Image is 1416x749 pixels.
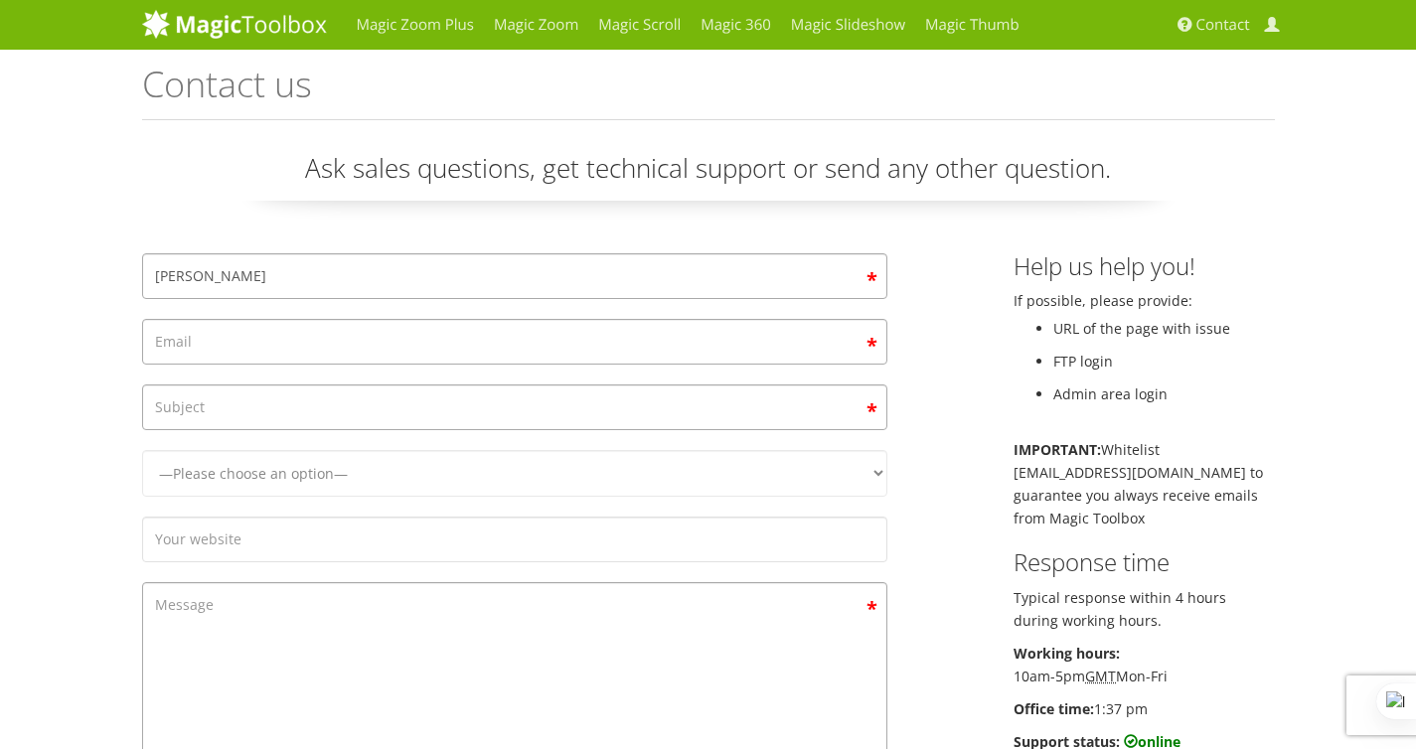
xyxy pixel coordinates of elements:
p: Whitelist [EMAIL_ADDRESS][DOMAIN_NAME] to guarantee you always receive emails from Magic Toolbox [1014,438,1275,529]
p: 10am-5pm Mon-Fri [1014,642,1275,687]
input: Email [142,319,887,365]
b: IMPORTANT: [1014,440,1101,459]
b: Working hours: [1014,644,1120,663]
input: Your website [142,517,887,562]
acronym: Greenwich Mean Time [1085,667,1116,685]
p: Ask sales questions, get technical support or send any other question. [142,150,1275,201]
p: Typical response within 4 hours during working hours. [1014,586,1275,632]
span: Contact [1196,15,1250,35]
li: URL of the page with issue [1053,317,1275,340]
li: FTP login [1053,350,1275,373]
p: 1:37 pm [1014,697,1275,720]
img: MagicToolbox.com - Image tools for your website [142,9,327,39]
li: Admin area login [1053,382,1275,405]
input: Your name [142,253,887,299]
h3: Help us help you! [1014,253,1275,279]
input: Subject [142,384,887,430]
h1: Contact us [142,65,1275,120]
h3: Response time [1014,549,1275,575]
b: Office time: [1014,699,1094,718]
